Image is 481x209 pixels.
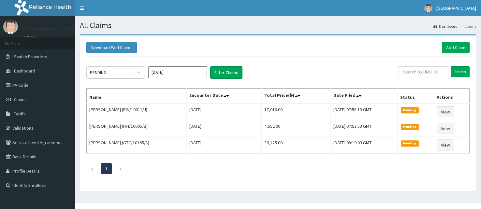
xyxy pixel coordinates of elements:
td: [DATE] [187,120,261,137]
td: [PERSON_NAME] (GTC/10165/A) [87,137,187,153]
span: [GEOGRAPHIC_DATA] [436,5,476,11]
span: Pending [401,140,419,146]
td: [PERSON_NAME] (HFI/10005/B) [87,120,187,137]
th: Name [87,89,187,104]
a: View [437,106,454,117]
td: [DATE] 07:58:13 GMT [331,103,398,120]
th: Total Price(₦) [261,89,330,104]
a: Previous page [91,166,94,172]
td: [DATE] [187,137,261,153]
a: Next page [119,166,122,172]
span: Tariffs [14,111,26,117]
a: View [437,123,454,134]
img: User Image [424,4,432,12]
button: Download Paid Claims [86,42,137,53]
span: Pending [401,107,419,113]
img: User Image [3,20,18,34]
th: Status [397,89,434,104]
td: [DATE] 08:19:03 GMT [331,137,398,153]
li: Claims [458,23,476,29]
td: 4,552.00 [261,120,330,137]
span: Pending [401,124,419,130]
a: Online [23,35,38,40]
th: Date Filed [331,89,398,104]
div: PENDING [90,69,107,76]
p: [GEOGRAPHIC_DATA] [23,26,77,32]
td: [DATE] 07:53:53 GMT [331,120,398,137]
a: Add Claim [442,42,470,53]
th: Actions [434,89,470,104]
span: Claims [14,97,27,102]
input: Select Month and Year [148,66,207,78]
input: Search by HMO ID [399,66,448,77]
a: View [437,139,454,150]
input: Search [451,66,470,77]
th: Encounter Date [187,89,261,104]
span: Dashboard [14,68,35,74]
span: Switch Providers [14,54,47,59]
button: Filter Claims [210,66,242,79]
td: 36,125.00 [261,137,330,153]
td: [PERSON_NAME] (PIN/10011/J) [87,103,187,120]
a: Dashboard [433,23,458,29]
h1: All Claims [80,21,476,30]
td: [DATE] [187,103,261,120]
td: 17,010.00 [261,103,330,120]
a: Page 1 is your current page [105,166,108,172]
